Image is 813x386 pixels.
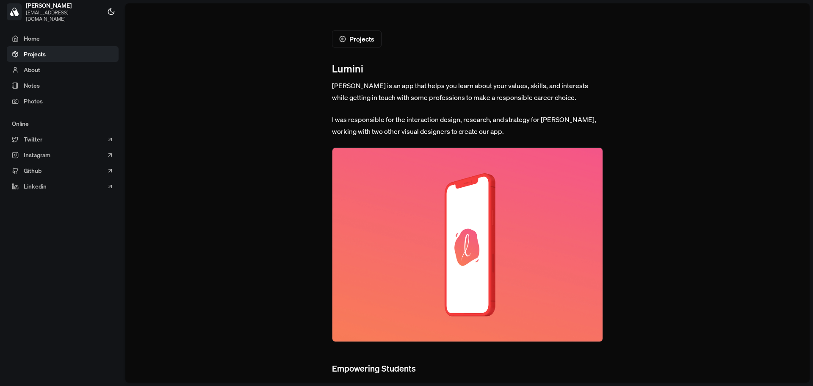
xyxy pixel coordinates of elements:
a: Notes [7,78,119,93]
span: Projects [24,50,46,58]
span: Home [24,34,40,43]
span: Notes [24,81,40,90]
span: About [24,65,40,74]
span: Photos [24,97,43,106]
button: Projects [332,31,382,47]
h2: Empowering Students [332,362,603,375]
a: Github [7,163,119,178]
a: Instagram [7,147,119,163]
span: Instagram [24,150,50,159]
a: About [7,62,119,78]
a: [PERSON_NAME][EMAIL_ADDRESS][DOMAIN_NAME] [7,2,104,22]
div: Online [7,116,119,131]
p: [PERSON_NAME] is an app that helps you learn about your values, skills, and interests while getti... [332,80,603,103]
span: Twitter [24,135,42,144]
a: Twitter [7,131,119,147]
a: Home [7,31,119,46]
span: [PERSON_NAME] [26,2,98,9]
a: Projects [332,31,603,47]
span: Linkedin [24,182,47,191]
span: Github [24,166,41,175]
span: [EMAIL_ADDRESS][DOMAIN_NAME] [26,9,98,22]
a: Linkedin [7,178,119,194]
a: Projects [7,46,119,62]
h1: Lumini [332,61,603,76]
a: Photos [7,93,119,109]
p: I was responsible for the interaction design, research, and strategy for [PERSON_NAME], working w... [332,114,603,137]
